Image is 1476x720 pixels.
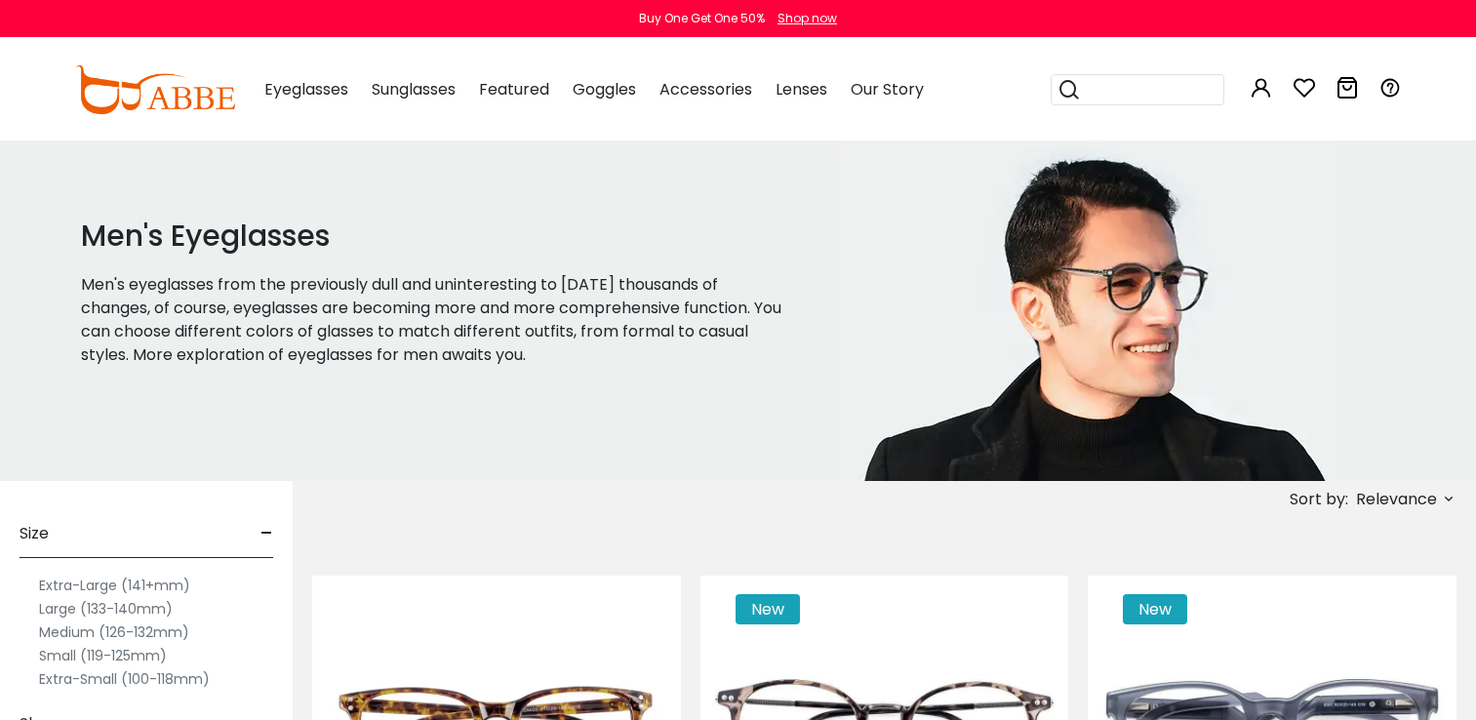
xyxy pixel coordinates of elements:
[659,78,752,100] span: Accessories
[1290,488,1348,510] span: Sort by:
[75,65,235,114] img: abbeglasses.com
[1356,482,1437,517] span: Relevance
[639,10,765,27] div: Buy One Get One 50%
[39,644,167,667] label: Small (119-125mm)
[39,597,173,620] label: Large (133-140mm)
[39,620,189,644] label: Medium (126-132mm)
[776,78,827,100] span: Lenses
[1123,594,1187,624] span: New
[851,78,924,100] span: Our Story
[736,594,800,624] span: New
[39,574,190,597] label: Extra-Large (141+mm)
[39,667,210,691] label: Extra-Small (100-118mm)
[778,10,837,27] div: Shop now
[573,78,636,100] span: Goggles
[372,78,456,100] span: Sunglasses
[20,510,49,557] span: Size
[81,273,791,367] p: Men's eyeglasses from the previously dull and uninteresting to [DATE] thousands of changes, of co...
[264,78,348,100] span: Eyeglasses
[768,10,837,26] a: Shop now
[839,140,1335,481] img: men's eyeglasses
[260,510,273,557] span: -
[479,78,549,100] span: Featured
[81,219,791,254] h1: Men's Eyeglasses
